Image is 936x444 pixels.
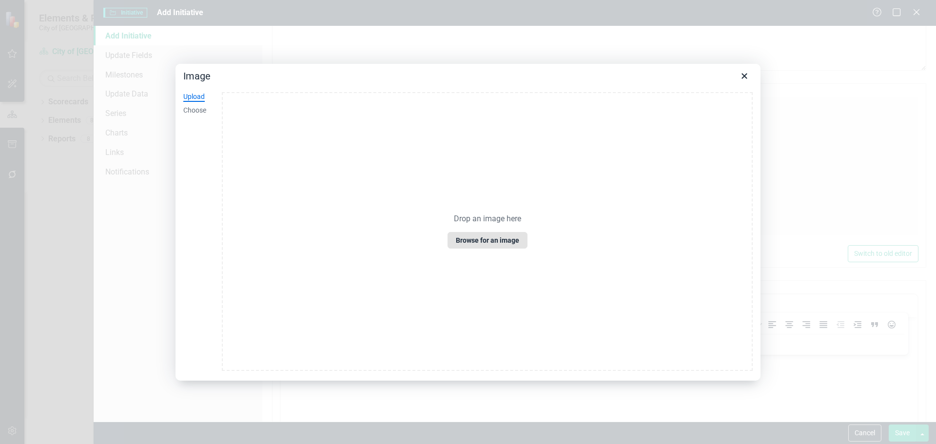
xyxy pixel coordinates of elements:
[183,106,206,116] div: Choose
[183,70,211,82] h1: Image
[2,2,634,26] p: Two separate events on [DATE], one in front of the PD was a Drug take back (drive up and drop off...
[736,68,753,84] button: Close
[448,232,527,249] button: Browse for an image
[183,92,205,102] div: Upload
[454,214,521,224] p: Drop an image here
